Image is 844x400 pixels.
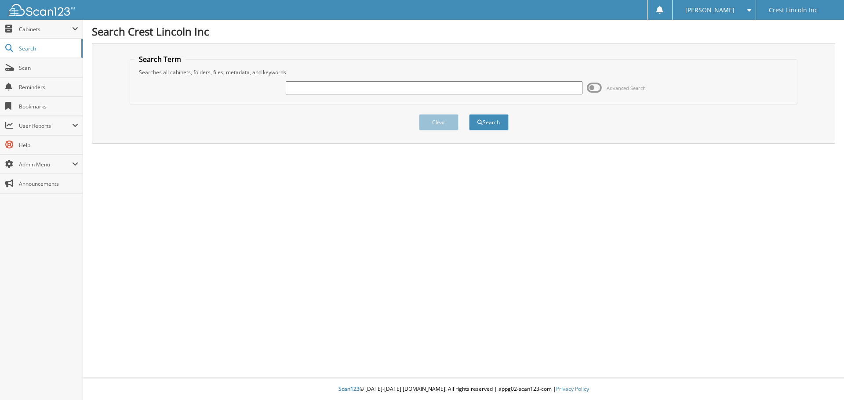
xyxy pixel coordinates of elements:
[19,45,77,52] span: Search
[419,114,458,130] button: Clear
[19,25,72,33] span: Cabinets
[135,54,186,64] legend: Search Term
[19,83,78,91] span: Reminders
[607,85,646,91] span: Advanced Search
[19,64,78,72] span: Scan
[83,378,844,400] div: © [DATE]-[DATE] [DOMAIN_NAME]. All rights reserved | appg02-scan123-com |
[19,122,72,130] span: User Reports
[19,180,78,187] span: Announcements
[469,114,509,130] button: Search
[19,161,72,168] span: Admin Menu
[19,141,78,149] span: Help
[135,68,793,76] div: Searches all cabinets, folders, files, metadata, and keywords
[556,385,589,393] a: Privacy Policy
[19,103,78,110] span: Bookmarks
[9,4,75,16] img: scan123-logo-white.svg
[338,385,360,393] span: Scan123
[685,7,735,13] span: [PERSON_NAME]
[92,24,835,39] h1: Search Crest Lincoln Inc
[769,7,818,13] span: Crest Lincoln Inc
[800,358,844,400] iframe: Chat Widget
